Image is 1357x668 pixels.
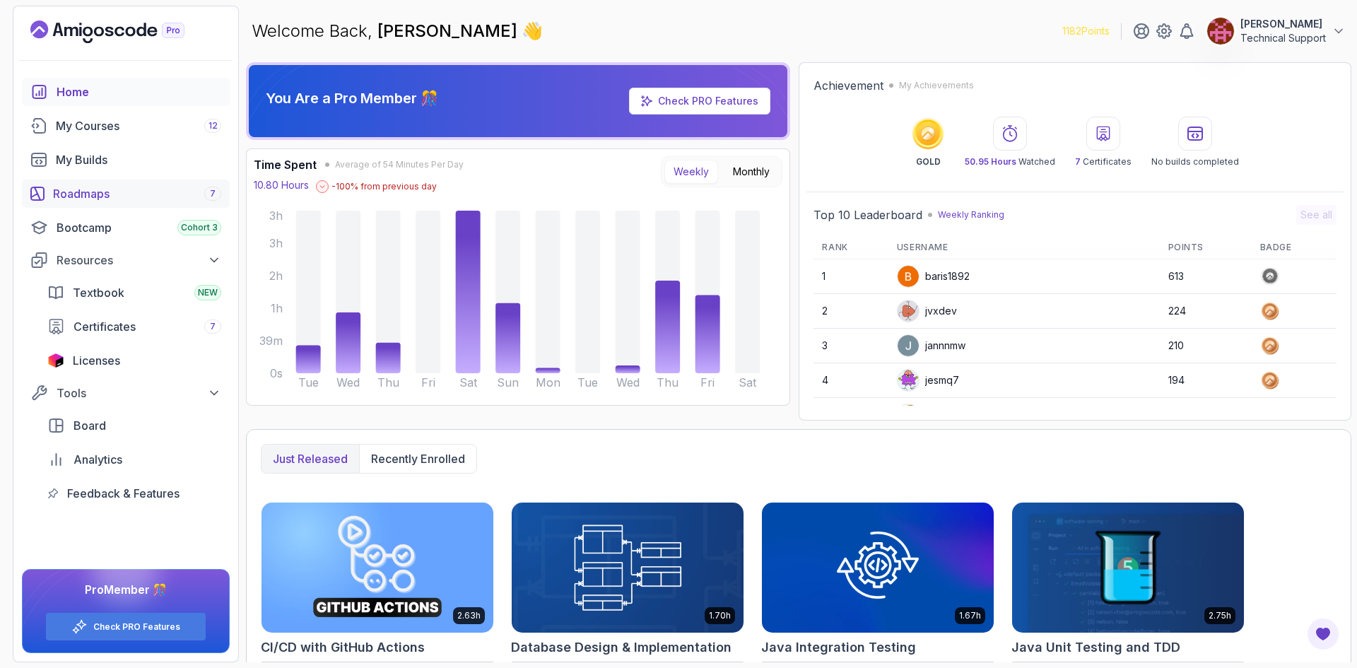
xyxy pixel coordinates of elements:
[898,370,919,391] img: default monster avatar
[1160,259,1252,294] td: 613
[813,77,883,94] h2: Achievement
[897,334,965,357] div: jannnmw
[813,398,888,433] td: 5
[897,300,957,322] div: jvxdev
[897,369,959,392] div: jesmq7
[271,301,283,315] tspan: 1h
[47,353,64,368] img: jetbrains icon
[813,329,888,363] td: 3
[762,503,994,633] img: Java Integration Testing card
[67,485,180,502] span: Feedback & Features
[657,375,678,389] tspan: Thu
[22,380,230,406] button: Tools
[497,375,519,389] tspan: Sun
[1062,24,1110,38] p: 1182 Points
[813,363,888,398] td: 4
[457,610,481,621] p: 2.63h
[57,252,221,269] div: Resources
[813,206,922,223] h2: Top 10 Leaderboard
[1075,156,1081,167] span: 7
[1160,329,1252,363] td: 210
[74,318,136,335] span: Certificates
[898,404,919,426] img: user profile image
[39,411,230,440] a: board
[371,450,465,467] p: Recently enrolled
[629,88,770,115] a: Check PRO Features
[709,610,731,621] p: 1.70h
[377,20,522,41] span: [PERSON_NAME]
[700,375,715,389] tspan: Fri
[577,375,598,389] tspan: Tue
[262,503,493,633] img: CI/CD with GitHub Actions card
[30,20,217,43] a: Landing page
[259,334,283,348] tspan: 39m
[22,247,230,273] button: Resources
[57,219,221,236] div: Bootcamp
[1160,363,1252,398] td: 194
[266,88,438,108] p: You Are a Pro Member 🎊
[888,236,1160,259] th: Username
[1160,294,1252,329] td: 224
[359,445,476,473] button: Recently enrolled
[1206,17,1346,45] button: user profile image[PERSON_NAME]Technical Support
[1296,205,1337,225] button: See all
[57,83,221,100] div: Home
[269,236,283,250] tspan: 3h
[270,366,283,380] tspan: 0s
[210,188,216,199] span: 7
[335,159,464,170] span: Average of 54 Minutes Per Day
[73,352,120,369] span: Licenses
[1160,398,1252,433] td: 183
[269,209,283,223] tspan: 3h
[1207,18,1234,45] img: user profile image
[899,80,974,91] p: My Achievements
[897,265,970,288] div: baris1892
[56,117,221,134] div: My Courses
[252,20,543,42] p: Welcome Back,
[1306,617,1340,651] button: Open Feedback Button
[1240,17,1326,31] p: [PERSON_NAME]
[1011,638,1180,657] h2: Java Unit Testing and TDD
[22,78,230,106] a: home
[512,503,744,633] img: Database Design & Implementation card
[57,385,221,402] div: Tools
[813,294,888,329] td: 2
[616,375,640,389] tspan: Wed
[22,146,230,174] a: builds
[22,180,230,208] a: roadmaps
[1252,236,1337,259] th: Badge
[198,287,218,298] span: NEW
[959,610,981,621] p: 1.67h
[898,266,919,287] img: user profile image
[761,638,916,657] h2: Java Integration Testing
[22,112,230,140] a: courses
[739,375,757,389] tspan: Sat
[965,156,1016,167] span: 50.95 Hours
[1209,610,1231,621] p: 2.75h
[298,375,319,389] tspan: Tue
[897,404,951,426] div: cemd
[1075,156,1132,168] p: Certificates
[269,269,283,283] tspan: 2h
[210,321,216,332] span: 7
[93,621,180,633] a: Check PRO Features
[1151,156,1239,168] p: No builds completed
[73,284,124,301] span: Textbook
[1240,31,1326,45] p: Technical Support
[74,451,122,468] span: Analytics
[254,178,309,192] p: 10.80 Hours
[658,95,758,107] a: Check PRO Features
[898,335,919,356] img: user profile image
[898,300,919,322] img: default monster avatar
[53,185,221,202] div: Roadmaps
[39,479,230,508] a: feedback
[262,445,359,473] button: Just released
[254,156,317,173] h3: Time Spent
[916,156,941,168] p: GOLD
[965,156,1055,168] p: Watched
[39,312,230,341] a: certificates
[331,181,437,192] p: -100 % from previous day
[22,213,230,242] a: bootcamp
[724,160,779,184] button: Monthly
[208,120,218,131] span: 12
